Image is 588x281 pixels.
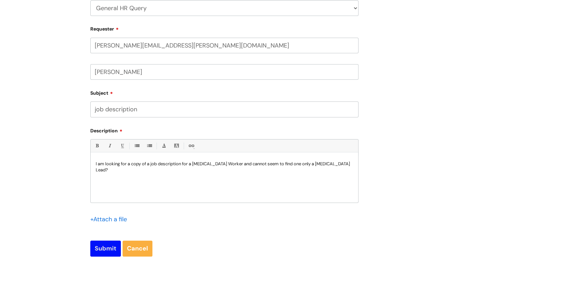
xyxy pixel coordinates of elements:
a: Cancel [123,241,152,256]
p: I am looking for a copy of a job description for a [MEDICAL_DATA] Worker and cannot seem to find ... [96,161,353,173]
label: Requester [90,24,359,32]
a: 1. Ordered List (Ctrl-Shift-8) [145,142,153,150]
a: • Unordered List (Ctrl-Shift-7) [132,142,141,150]
input: Email [90,38,359,53]
div: Attach a file [90,214,131,225]
a: Bold (Ctrl-B) [93,142,101,150]
a: Italic (Ctrl-I) [105,142,114,150]
a: Font Color [160,142,168,150]
input: Submit [90,241,121,256]
label: Description [90,126,359,134]
a: Link [187,142,195,150]
label: Subject [90,88,359,96]
a: Underline(Ctrl-U) [118,142,126,150]
input: Your Name [90,64,359,80]
a: Back Color [172,142,181,150]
